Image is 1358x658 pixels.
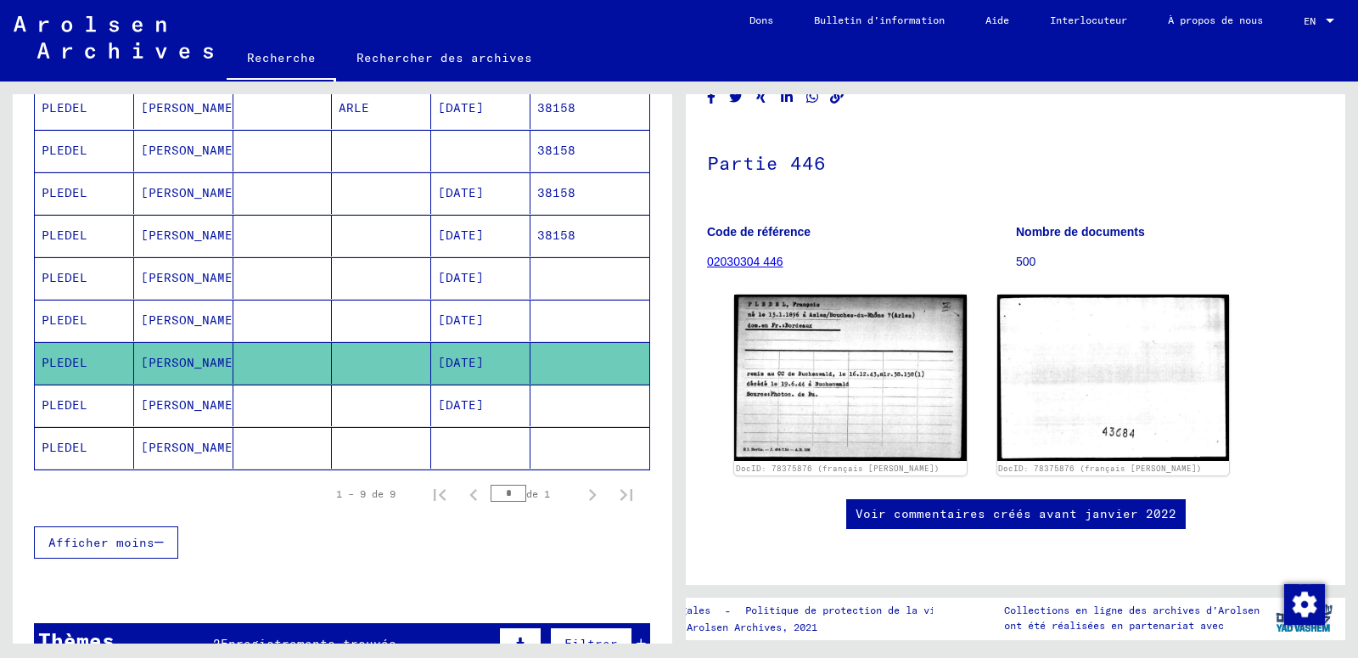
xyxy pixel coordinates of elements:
[530,172,649,214] mat-cell: 38158
[1004,603,1260,618] p: Collections en ligne des archives d'Arolsen
[530,215,649,256] mat-cell: 38158
[14,16,213,59] img: Arolsen_neg.svg
[336,37,553,78] a: Rechercher des archives
[431,87,530,129] mat-cell: [DATE]
[35,385,134,426] mat-cell: PLEDEL
[1016,225,1145,239] b: Nombre de documents
[134,172,233,214] mat-cell: [PERSON_NAME]
[134,300,233,341] mat-cell: [PERSON_NAME]
[35,427,134,469] mat-cell: PLEDEL
[134,427,233,469] mat-cell: [PERSON_NAME]
[213,636,221,651] span: 2
[423,477,457,511] button: Première page
[134,87,233,129] mat-cell: [PERSON_NAME]
[727,87,745,108] button: Partager sur Twitter
[732,602,1003,620] a: Politique de protection de la vie privée
[431,385,530,426] mat-cell: [DATE]
[530,130,649,172] mat-cell: 38158
[997,295,1230,461] img: 002.jpg
[332,87,431,129] mat-cell: ARLE
[431,300,530,341] mat-cell: [DATE]
[575,477,609,511] button: Page suivante
[227,37,336,82] a: Recherche
[35,172,134,214] mat-cell: PLEDEL
[431,257,530,299] mat-cell: [DATE]
[736,464,940,473] a: DocID: 78375876 (français [PERSON_NAME])
[336,486,396,502] div: 1 – 9 de 9
[134,257,233,299] mat-cell: [PERSON_NAME]
[457,477,491,511] button: Page précédente
[35,130,134,172] mat-cell: PLEDEL
[35,300,134,341] mat-cell: PLEDEL
[431,172,530,214] mat-cell: [DATE]
[1304,15,1322,27] span: EN
[998,464,1202,473] a: DocID: 78375876 (français [PERSON_NAME])
[564,636,618,651] span: Filtrer
[856,505,1176,523] a: Voir commentaires créés avant janvier 2022
[35,215,134,256] mat-cell: PLEDEL
[1004,618,1260,633] p: ont été réalisées en partenariat avec
[707,124,1324,199] h1: Partie 446
[134,130,233,172] mat-cell: [PERSON_NAME]
[804,87,822,108] button: Partager sur WhatsApp
[35,342,134,384] mat-cell: PLEDEL
[1272,597,1336,639] img: yv_logo.png
[828,87,846,108] button: Copie de la liaison
[734,295,967,461] img: 001.jpg
[609,477,643,511] button: Dernière page
[491,486,575,502] div: de 1
[707,255,783,268] a: 02030304 446
[38,625,115,655] div: Thèmes
[1016,253,1324,271] p: 500
[753,87,771,108] button: Part sur Xing
[35,87,134,129] mat-cell: PLEDEL
[707,225,811,239] b: Code de référence
[615,602,1003,620] div: -
[134,385,233,426] mat-cell: [PERSON_NAME]
[35,257,134,299] mat-cell: PLEDEL
[134,342,233,384] mat-cell: [PERSON_NAME]
[431,342,530,384] mat-cell: [DATE]
[530,87,649,129] mat-cell: 38158
[134,215,233,256] mat-cell: [PERSON_NAME]
[431,215,530,256] mat-cell: [DATE]
[221,636,396,651] span: Enregistrements trouvés
[34,526,178,559] button: Afficher moins
[1284,584,1325,625] img: Modifier le consentement
[48,535,154,550] span: Afficher moins
[703,87,721,108] button: Partager sur Facebook
[778,87,796,108] button: Part sur LinkedIn
[615,620,1003,635] p: Copyright - Arolsen Archives, 2021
